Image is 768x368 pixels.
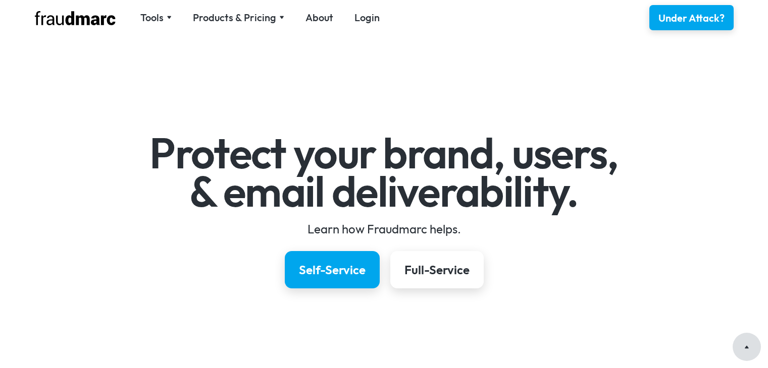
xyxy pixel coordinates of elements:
[193,11,284,25] div: Products & Pricing
[285,251,380,288] a: Self-Service
[140,11,172,25] div: Tools
[658,11,725,25] div: Under Attack?
[404,262,470,278] div: Full-Service
[305,11,333,25] a: About
[91,221,677,237] div: Learn how Fraudmarc helps.
[91,134,677,210] h1: Protect your brand, users, & email deliverability.
[354,11,380,25] a: Login
[299,262,366,278] div: Self-Service
[140,11,164,25] div: Tools
[390,251,484,288] a: Full-Service
[649,5,734,30] a: Under Attack?
[193,11,276,25] div: Products & Pricing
